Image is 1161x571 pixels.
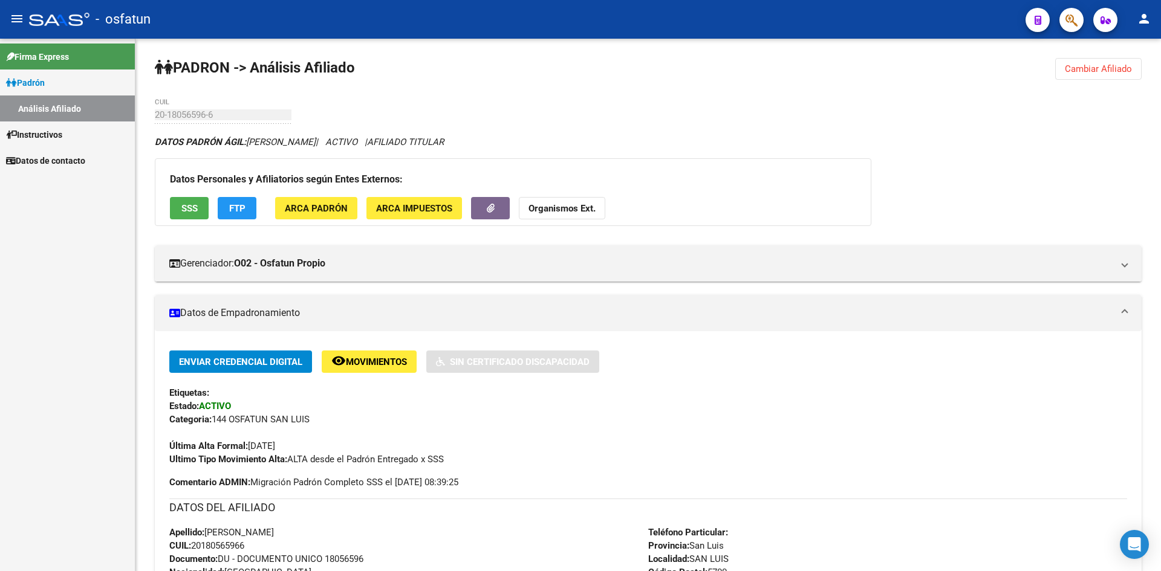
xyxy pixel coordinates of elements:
[648,553,729,564] span: SAN LUIS
[169,257,1113,270] mat-panel-title: Gerenciador:
[169,476,458,489] span: Migración Padrón Completo SSS el [DATE] 08:39:25
[169,527,204,538] strong: Apellido:
[366,197,462,219] button: ARCA Impuestos
[6,154,85,167] span: Datos de contacto
[648,553,689,564] strong: Localidad:
[155,137,316,147] span: [PERSON_NAME]
[169,454,444,465] span: ALTA desde el Padrón Entregado x SSS
[169,387,209,398] strong: Etiquetas:
[1065,63,1132,74] span: Cambiar Afiliado
[648,540,689,551] strong: Provincia:
[199,401,231,411] strong: ACTIVO
[170,171,856,188] h3: Datos Personales y Afiliatorios según Entes Externos:
[169,306,1113,320] mat-panel-title: Datos de Empadronamiento
[169,499,1127,516] h3: DATOS DEL AFILIADO
[331,353,346,368] mat-icon: remove_red_eye
[169,401,199,411] strong: Estado:
[169,553,363,564] span: DU - DOCUMENTO UNICO 18056596
[169,477,250,488] strong: Comentario ADMIN:
[1120,530,1149,559] div: Open Intercom Messenger
[1137,11,1151,26] mat-icon: person
[169,414,212,425] strong: Categoria:
[169,440,275,451] span: [DATE]
[169,454,287,465] strong: Ultimo Tipo Movimiento Alta:
[346,356,407,367] span: Movimientos
[169,350,312,373] button: Enviar Credencial Digital
[169,553,218,564] strong: Documento:
[367,137,444,147] span: AFILIADO TITULAR
[169,540,191,551] strong: CUIL:
[648,527,728,538] strong: Teléfono Particular:
[155,245,1142,282] mat-expansion-panel-header: Gerenciador:O02 - Osfatun Propio
[155,137,246,147] strong: DATOS PADRÓN ÁGIL:
[285,203,348,214] span: ARCA Padrón
[528,203,596,214] strong: Organismos Ext.
[6,50,69,63] span: Firma Express
[170,197,209,219] button: SSS
[376,203,452,214] span: ARCA Impuestos
[181,203,198,214] span: SSS
[229,203,246,214] span: FTP
[6,76,45,89] span: Padrón
[169,440,248,451] strong: Última Alta Formal:
[155,295,1142,331] mat-expansion-panel-header: Datos de Empadronamiento
[275,197,357,219] button: ARCA Padrón
[234,257,325,270] strong: O02 - Osfatun Propio
[218,197,256,219] button: FTP
[519,197,605,219] button: Organismos Ext.
[169,527,274,538] span: [PERSON_NAME]
[179,356,302,367] span: Enviar Credencial Digital
[322,350,417,373] button: Movimientos
[169,413,1127,426] div: 144 OSFATUN SAN LUIS
[155,59,355,76] strong: PADRON -> Análisis Afiliado
[6,128,62,141] span: Instructivos
[450,356,590,367] span: Sin Certificado Discapacidad
[10,11,24,26] mat-icon: menu
[648,540,724,551] span: San Luis
[155,137,444,147] i: | ACTIVO |
[1055,58,1142,80] button: Cambiar Afiliado
[169,540,244,551] span: 20180565966
[96,6,151,33] span: - osfatun
[426,350,599,373] button: Sin Certificado Discapacidad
